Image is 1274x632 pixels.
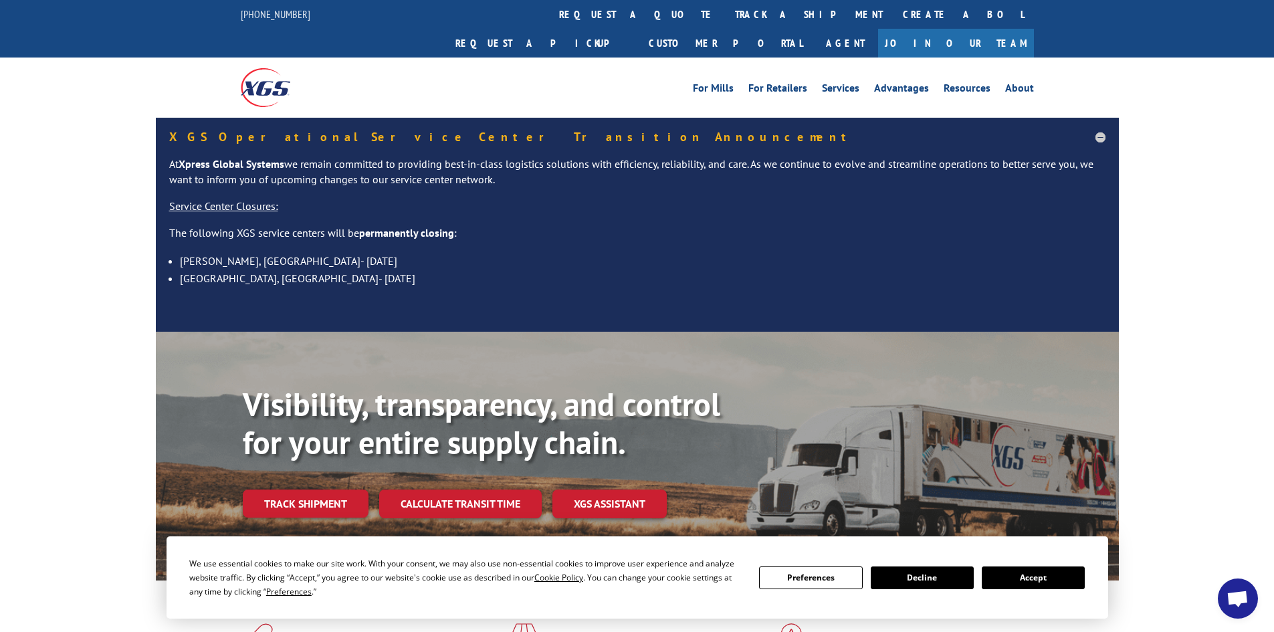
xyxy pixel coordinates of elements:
b: Visibility, transparency, and control for your entire supply chain. [243,383,720,463]
a: Advantages [874,83,929,98]
a: Resources [944,83,990,98]
a: About [1005,83,1034,98]
a: Customer Portal [639,29,813,58]
li: [GEOGRAPHIC_DATA], [GEOGRAPHIC_DATA]- [DATE] [180,270,1105,287]
a: Request a pickup [445,29,639,58]
li: [PERSON_NAME], [GEOGRAPHIC_DATA]- [DATE] [180,252,1105,270]
a: Agent [813,29,878,58]
a: Track shipment [243,490,368,518]
button: Accept [982,566,1085,589]
a: Join Our Team [878,29,1034,58]
strong: Xpress Global Systems [179,157,284,171]
a: Open chat [1218,578,1258,619]
a: For Mills [693,83,734,98]
u: Service Center Closures: [169,199,278,213]
div: Cookie Consent Prompt [167,536,1108,619]
a: [PHONE_NUMBER] [241,7,310,21]
a: Services [822,83,859,98]
a: Calculate transit time [379,490,542,518]
h5: XGS Operational Service Center Transition Announcement [169,131,1105,143]
span: Preferences [266,586,312,597]
div: We use essential cookies to make our site work. With your consent, we may also use non-essential ... [189,556,743,599]
button: Preferences [759,566,862,589]
p: The following XGS service centers will be : [169,225,1105,252]
button: Decline [871,566,974,589]
a: XGS ASSISTANT [552,490,667,518]
a: For Retailers [748,83,807,98]
p: At we remain committed to providing best-in-class logistics solutions with efficiency, reliabilit... [169,156,1105,199]
span: Cookie Policy [534,572,583,583]
strong: permanently closing [359,226,454,239]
